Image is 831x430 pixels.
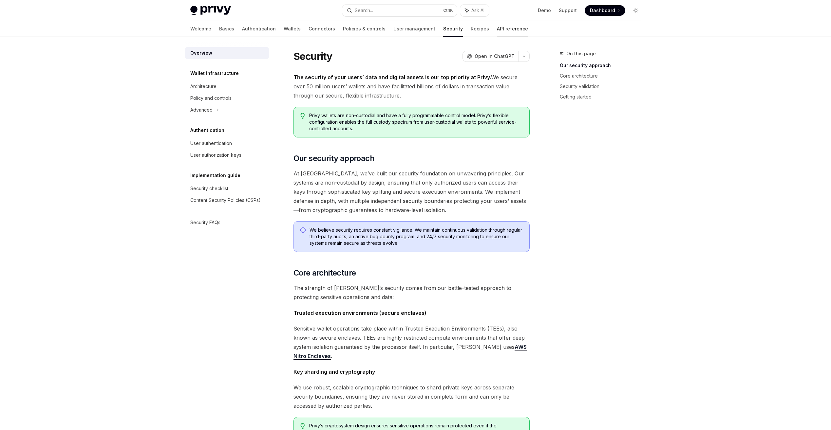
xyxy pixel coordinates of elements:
[190,82,217,90] div: Architecture
[242,21,276,37] a: Authentication
[190,49,212,57] div: Overview
[190,171,240,179] h5: Implementation guide
[185,137,269,149] a: User authentication
[293,73,530,100] span: We secure over 50 million users’ wallets and have facilitated billions of dollars in transaction ...
[190,126,224,134] h5: Authentication
[284,21,301,37] a: Wallets
[471,7,484,14] span: Ask AI
[293,383,530,410] span: We use robust, scalable cryptographic techniques to shard private keys across separate security b...
[300,113,305,119] svg: Tip
[190,21,211,37] a: Welcome
[443,8,453,13] span: Ctrl K
[190,185,228,192] div: Security checklist
[190,219,220,226] div: Security FAQs
[293,153,374,164] span: Our security approach
[497,21,528,37] a: API reference
[310,227,523,246] span: We believe security requires constant vigilance. We maintain continuous validation through regula...
[190,196,261,204] div: Content Security Policies (CSPs)
[190,94,232,102] div: Policy and controls
[293,283,530,302] span: The strength of [PERSON_NAME]’s security comes from our battle-tested approach to protecting sens...
[300,227,307,234] svg: Info
[463,51,519,62] button: Open in ChatGPT
[590,7,615,14] span: Dashboard
[566,50,596,58] span: On this page
[190,69,239,77] h5: Wallet infrastructure
[300,423,305,429] svg: Tip
[559,7,577,14] a: Support
[471,21,489,37] a: Recipes
[355,7,373,14] div: Search...
[190,151,241,159] div: User authorization keys
[393,21,435,37] a: User management
[475,53,515,60] span: Open in ChatGPT
[560,60,646,71] a: Our security approach
[293,169,530,215] span: At [GEOGRAPHIC_DATA], we’ve built our security foundation on unwavering principles. Our systems a...
[309,21,335,37] a: Connectors
[560,81,646,92] a: Security validation
[342,5,457,16] button: Search...CtrlK
[219,21,234,37] a: Basics
[293,368,375,375] strong: Key sharding and cryptography
[343,21,386,37] a: Policies & controls
[538,7,551,14] a: Demo
[185,92,269,104] a: Policy and controls
[585,5,625,16] a: Dashboard
[185,47,269,59] a: Overview
[631,5,641,16] button: Toggle dark mode
[185,81,269,92] a: Architecture
[293,310,426,316] strong: Trusted execution environments (secure enclaves)
[460,5,489,16] button: Ask AI
[560,92,646,102] a: Getting started
[293,50,332,62] h1: Security
[185,194,269,206] a: Content Security Policies (CSPs)
[293,74,491,81] strong: The security of your users’ data and digital assets is our top priority at Privy.
[185,149,269,161] a: User authorization keys
[293,268,356,278] span: Core architecture
[190,106,213,114] div: Advanced
[309,112,522,132] span: Privy wallets are non-custodial and have a fully programmable control model. Privy’s flexible con...
[185,183,269,194] a: Security checklist
[190,6,231,15] img: light logo
[190,139,232,147] div: User authentication
[185,217,269,228] a: Security FAQs
[443,21,463,37] a: Security
[293,324,530,361] span: Sensitive wallet operations take place within Trusted Execution Environments (TEEs), also known a...
[560,71,646,81] a: Core architecture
